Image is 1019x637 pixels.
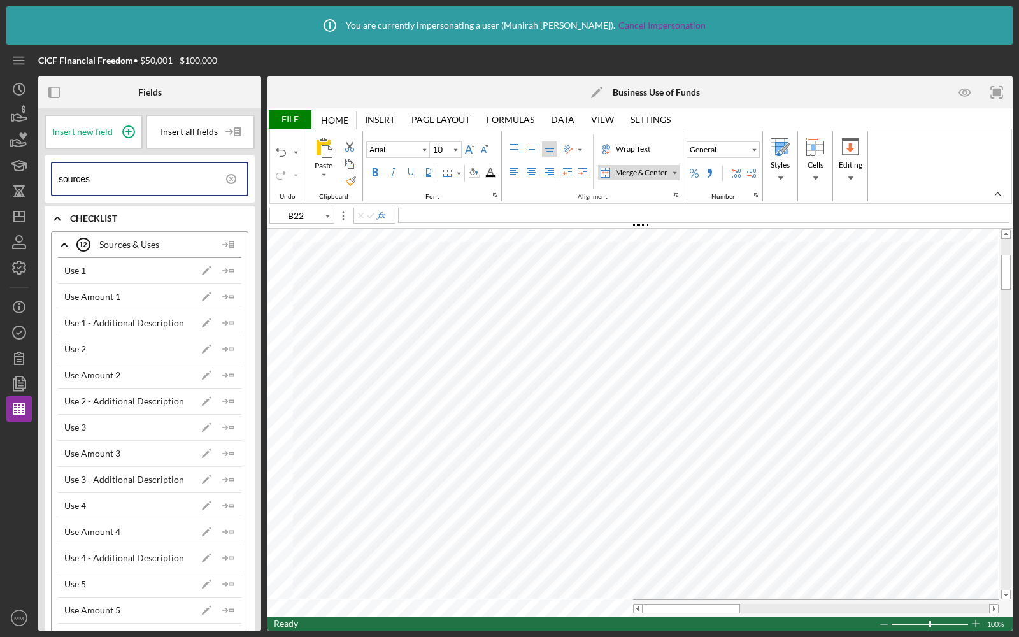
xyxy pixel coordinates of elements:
[342,156,357,171] div: Copy
[764,134,797,185] div: Styles
[583,110,622,129] div: View
[805,159,826,171] div: Cells
[671,190,681,200] div: indicatorAlignment
[729,166,744,181] div: Increase Decimal
[542,166,557,181] label: Right Align
[343,173,359,189] label: Format Painter
[591,115,614,125] div: View
[52,127,113,137] span: Insert new field
[376,211,386,221] button: Insert Function
[270,131,304,201] div: Undo
[683,131,763,201] div: Number
[64,370,120,380] div: Use Amount 2
[365,115,395,125] div: Insert
[70,213,248,224] span: Checklist
[363,131,502,201] div: Font
[551,115,574,125] div: Data
[799,134,832,185] div: Cells
[462,141,477,157] div: Increase Font Size
[834,134,867,185] div: Editing
[613,87,700,97] b: Business Use of Funds
[971,617,981,631] div: Zoom In
[487,115,534,125] div: Formulas
[430,141,462,158] div: Font Size
[64,318,184,328] div: Use 1 - Additional Description
[613,167,670,178] div: Merge & Center
[64,422,86,433] div: Use 3
[744,166,759,181] div: Decrease Decimal
[273,145,289,160] div: Undo
[77,229,216,261] div: Sources & Uses
[613,143,653,155] div: Wrap Text
[422,193,443,201] div: Font
[64,344,86,354] div: Use 2
[367,165,383,180] label: Bold
[316,193,352,201] div: Clipboard
[702,166,717,181] div: Comma Style
[439,166,464,181] div: Border
[64,553,184,563] div: Use 4 - Additional Description
[160,127,218,137] span: Insert all fields
[276,193,299,201] div: Undo
[64,501,86,511] div: Use 4
[622,110,679,129] div: Settings
[59,163,247,195] input: Search for an existing field
[64,475,184,485] div: Use 3 - Additional Description
[987,617,1006,631] span: 100%
[312,160,335,171] div: Paste
[768,159,792,171] div: Styles
[64,579,86,589] div: Use 5
[64,292,120,302] div: Use Amount 1
[267,110,311,129] div: File
[482,165,499,180] div: Font Color
[314,10,706,41] div: You are currently impersonating a user ( Munirah [PERSON_NAME] ).
[304,131,363,201] div: Clipboard
[64,266,86,276] div: Use 1
[687,166,702,181] div: Percent Style
[687,144,719,155] div: General
[506,141,522,157] label: Top Align
[542,141,557,157] label: Bottom Align
[307,135,340,185] div: Paste All
[385,165,401,180] label: Italic
[891,617,971,631] div: Zoom
[64,448,120,459] div: Use Amount 3
[490,190,500,200] div: indicatorFonts
[38,55,217,66] div: • $50,001 - $100,000
[477,141,492,157] div: Decrease Font Size
[524,141,539,157] label: Middle Align
[879,617,889,631] div: Zoom Out
[631,115,671,125] div: Settings
[466,165,482,180] div: Background Color
[575,166,590,181] div: Increase Indent
[411,115,470,125] div: Page Layout
[502,131,683,201] div: Alignment
[929,621,931,627] div: Zoom
[357,110,403,129] div: Insert
[751,190,761,200] div: indicatorNumbers
[524,166,539,181] label: Center Align
[574,193,611,201] div: Alignment
[506,166,522,181] label: Left Align
[836,159,865,171] div: Editing
[342,139,357,154] div: Cut
[560,142,585,157] div: Orientation
[598,165,680,180] div: Merge & Center
[599,166,670,180] div: Merge & Center
[14,615,24,622] text: MM
[313,111,357,129] div: Home
[274,617,298,631] div: In Ready mode
[560,166,575,181] div: Decrease Indent
[618,20,706,31] a: Cancel Impersonation
[543,110,583,129] div: Data
[64,396,184,406] div: Use 2 - Additional Description
[403,165,418,180] label: Underline
[290,145,301,159] div: undoList
[403,110,478,129] div: Page Layout
[64,527,120,537] div: Use Amount 4
[79,241,87,248] tspan: 12
[421,165,436,180] label: Double Underline
[138,87,162,97] div: Fields
[38,55,133,66] b: CICF Financial Freedom
[64,605,120,615] div: Use Amount 5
